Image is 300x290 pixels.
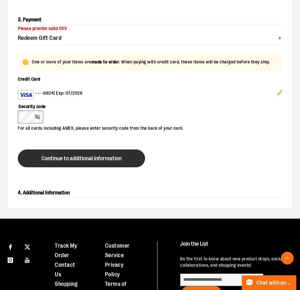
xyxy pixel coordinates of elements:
[5,241,16,252] a: Visit our Facebook page
[281,252,294,265] button: Back To Top
[91,59,119,64] span: made to order
[18,123,276,132] p: For all cards including AMEX, please enter security code from the back of your card.
[105,243,130,258] a: Customer Service
[105,262,124,278] a: Privacy Policy
[24,244,30,250] img: Twitter
[18,32,282,45] button: Redeem Gift Card
[5,254,16,265] a: Visit our Instagram page
[32,59,270,65] span: One or more of your items are . When paying with credit card, these items will be charged before ...
[18,188,282,198] h2: 4. Additional Information
[19,91,32,99] img: Visa card example showing the 16-digit card number on the front of the card
[242,275,297,290] button: Chat with an Expert
[18,26,67,31] span: Please provide valid CVV
[18,15,282,25] h2: 3. Payment
[55,243,77,258] a: Track My Order
[18,35,61,41] span: Redeem Gift Card
[41,156,122,162] span: Continue to additional information
[18,149,145,167] button: Continue to additional information
[18,100,276,111] label: Security code
[180,256,295,269] p: Be the first to know about new product drops, exclusive collaborations, and shopping events!
[55,262,75,278] a: Contact Us
[256,280,292,286] span: Chat with an Expert
[22,241,33,252] a: Visit our X page
[180,241,295,253] h4: Join the List
[18,90,277,100] div: •••• 6824 | Exp: 07/2028
[18,76,40,82] span: Credit Card
[180,273,263,286] input: enter email
[272,85,287,102] button: Edit
[22,254,33,265] a: Visit our Youtube page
